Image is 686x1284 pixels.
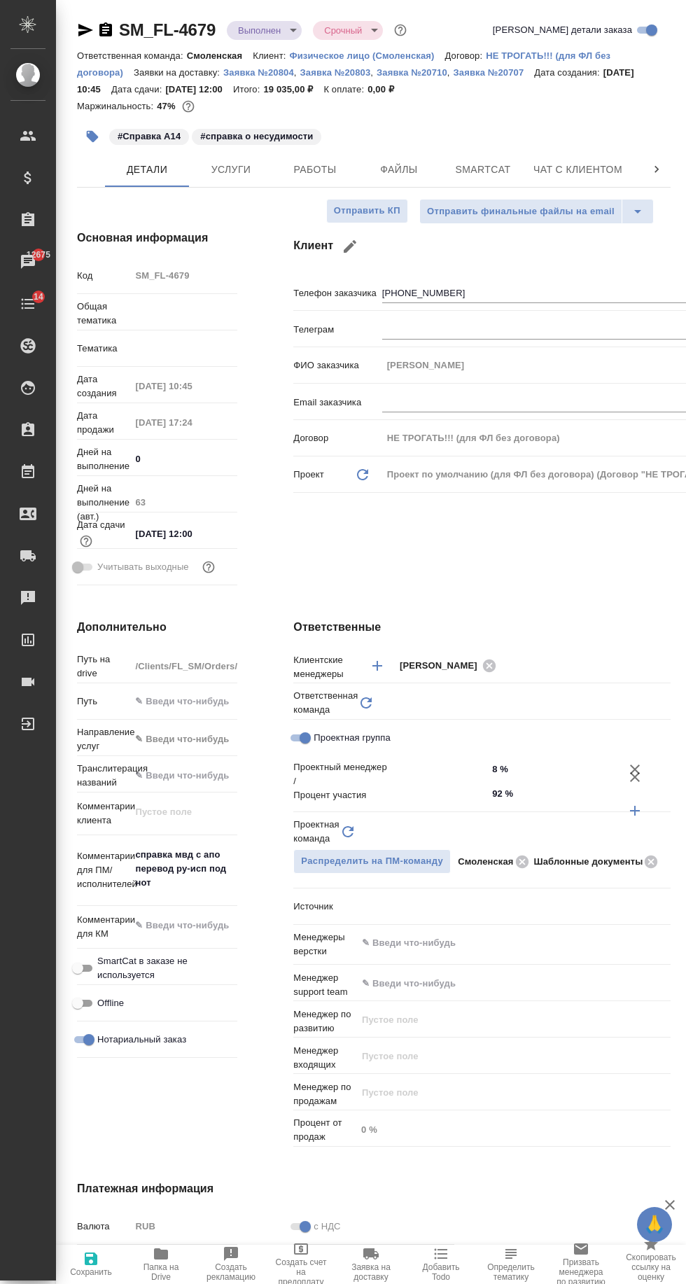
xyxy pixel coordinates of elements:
p: Шаблонные документы [534,855,643,869]
button: Open [663,664,666,667]
p: Менеджеры верстки [293,930,356,958]
span: справка о несудимости [190,130,323,141]
div: [PERSON_NAME] [400,657,500,674]
p: Смоленская [458,855,513,869]
a: 14 [3,286,52,321]
span: Проектная группа [314,731,390,745]
span: с НДС [314,1220,340,1234]
p: Клиентские менеджеры [293,653,356,681]
input: ✎ Введи что-нибудь [130,765,237,786]
p: #справка о несудимости [200,130,313,144]
input: Пустое поле [130,492,237,512]
button: Если добавить услуги и заполнить их объемом, то дата рассчитается автоматически [77,532,95,550]
p: ФИО заказчика [293,358,381,372]
p: Общая тематика [77,300,130,328]
p: Менеджер support team [293,971,356,999]
input: Пустое поле [360,1047,638,1064]
p: Валюта [77,1220,130,1234]
span: Справка А14 [108,130,190,141]
button: Open [663,982,666,985]
button: Добавить тэг [77,121,108,152]
p: Итого: [233,84,263,95]
p: Менеджер по продажам [293,1080,356,1108]
div: RUB [130,1215,257,1238]
button: Призвать менеджера по развитию [546,1245,616,1284]
p: Менеджер по развитию [293,1007,356,1035]
span: Добавить Todo [414,1262,468,1282]
button: Open [479,793,482,795]
span: 12675 [18,248,59,262]
div: ​ [356,895,671,919]
p: Проектный менеджер / Процент участия [293,760,356,802]
div: Выполнен [227,21,302,40]
p: Дата сдачи [77,518,125,532]
p: 0,00 ₽ [367,84,405,95]
button: Распределить на ПМ-команду [293,849,451,874]
p: Дата создания [77,372,130,400]
p: Договор: [445,50,486,61]
input: Пустое поле [130,265,237,286]
span: Smartcat [449,161,517,179]
p: Транслитерация названий [77,762,130,790]
p: Заявка №20804 [223,67,294,78]
input: ✎ Введи что-нибудь [130,691,237,711]
button: Отправить КП [326,199,408,223]
input: Пустое поле [130,376,237,396]
input: Пустое поле [360,1011,638,1028]
span: 🙏 [643,1210,666,1239]
p: Маржинальность: [77,101,157,111]
button: Скопировать ссылку [97,22,114,39]
p: Проектная команда [293,818,339,846]
button: Определить тематику [476,1245,546,1284]
span: Чат с клиентом [533,161,622,179]
button: Доп статусы указывают на важность/срочность заказа [391,21,409,39]
p: К оплате: [323,84,367,95]
span: Учитывать выходные [97,560,189,574]
p: Дата продажи [77,409,130,437]
button: Добавить менеджера [360,649,394,683]
button: Скопировать ссылку на оценку заказа [616,1245,686,1284]
div: Выполнен [313,21,383,40]
a: Физическое лицо (Смоленская) [289,49,444,61]
p: Комментарии для КМ [77,913,130,941]
input: ✎ Введи что-нибудь [487,783,618,804]
p: Источник [293,900,356,914]
button: 8406.00 RUB; [179,97,197,116]
button: Open [479,768,482,771]
p: Дата сдачи: [111,84,165,95]
input: Пустое поле [360,1084,638,1101]
button: Создать рекламацию [196,1245,266,1284]
p: [DATE] 12:00 [165,84,233,95]
h4: Ответственные [293,619,671,636]
span: Заявка на доставку [344,1262,398,1282]
p: Заявка №20803 [300,67,371,78]
div: ✎ Введи что-нибудь [130,727,257,751]
span: [PERSON_NAME] детали заказа [493,23,632,37]
p: Комментарии клиента [77,800,130,828]
button: Заявка №20710 [377,66,447,80]
span: Файлы [365,161,433,179]
span: В заказе уже есть ответственный ПМ или ПМ группа [293,849,451,874]
button: Срочный [320,25,366,36]
textarea: справка мвд с апо перевод ру-исп под нот [130,843,237,895]
span: Папка на Drive [134,1262,188,1282]
input: Пустое поле [130,412,237,433]
input: ✎ Введи что-нибудь [130,524,237,544]
button: Папка на Drive [126,1245,196,1284]
a: SM_FL-4679 [119,20,216,39]
p: Телеграм [293,323,381,337]
p: Заявка №20707 [454,67,535,78]
div: ​ [130,337,257,361]
input: ✎ Введи что-нибудь [360,935,619,951]
p: , [294,67,300,78]
button: Open [663,942,666,944]
span: Нотариальный заказ [97,1033,186,1047]
h4: Дополнительно [77,619,237,636]
span: [PERSON_NAME] [400,659,486,673]
p: Комментарии для ПМ/исполнителей [77,849,130,891]
p: Код [77,269,130,283]
p: Заявки на доставку: [134,67,223,78]
input: ✎ Введи что-нибудь [130,449,237,469]
a: 12675 [3,244,52,279]
div: ✎ Введи что-нибудь [135,732,240,746]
